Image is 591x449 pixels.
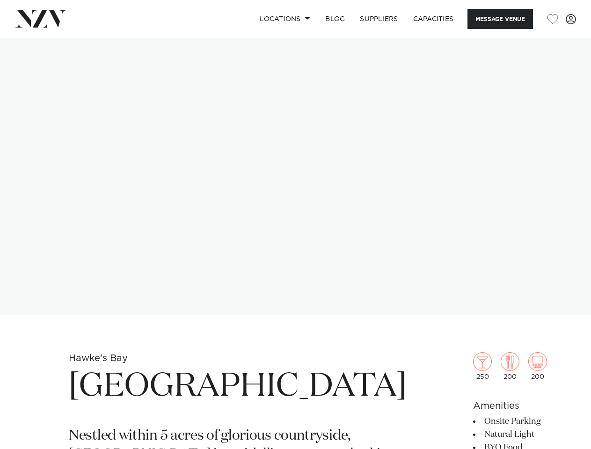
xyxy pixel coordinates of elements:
a: Locations [252,9,318,29]
small: Hawke's Bay [69,354,128,363]
div: 200 [501,352,519,380]
img: theatre.png [528,352,547,371]
img: dining.png [501,352,519,371]
a: SUPPLIERS [352,9,405,29]
div: 250 [473,352,492,380]
li: Onsite Parking [473,415,559,428]
li: Natural Light [473,428,559,441]
a: BLOG [318,9,352,29]
img: cocktail.png [473,352,492,371]
button: Message Venue [467,9,533,29]
img: nzv-logo.png [15,10,66,27]
a: Capacities [406,9,461,29]
div: 200 [528,352,547,380]
h6: Amenities [473,399,559,413]
h1: [GEOGRAPHIC_DATA] [69,365,407,408]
